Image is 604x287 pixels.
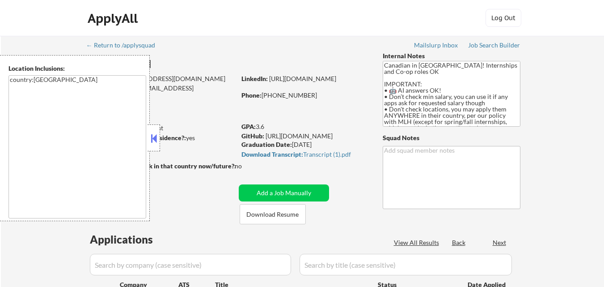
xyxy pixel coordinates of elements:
[86,42,164,51] a: ← Return to /applysquad
[269,75,336,82] a: [URL][DOMAIN_NAME]
[241,132,264,140] strong: GitHub:
[266,132,333,140] a: [URL][DOMAIN_NAME]
[241,75,268,82] strong: LinkedIn:
[468,42,520,51] a: Job Search Builder
[486,9,521,27] button: Log Out
[493,238,507,247] div: Next
[241,150,303,158] strong: Download Transcript:
[239,184,329,201] button: Add a Job Manually
[468,42,520,48] div: Job Search Builder
[240,204,306,224] button: Download Resume
[414,42,459,51] a: Mailslurp Inbox
[90,254,291,275] input: Search by company (case sensitive)
[414,42,459,48] div: Mailslurp Inbox
[383,133,520,142] div: Squad Notes
[241,123,256,130] strong: GPA:
[452,238,466,247] div: Back
[87,162,236,170] strong: Will need Visa to work in that country now/future?:
[86,42,164,48] div: ← Return to /applysquad
[88,84,236,101] div: [EMAIL_ADDRESS][DOMAIN_NAME]
[394,238,442,247] div: View All Results
[8,64,146,73] div: Location Inclusions:
[88,11,140,26] div: ApplyAll
[241,151,366,160] a: Download Transcript:Transcript (1).pdf
[88,74,236,83] div: [EMAIL_ADDRESS][DOMAIN_NAME]
[241,141,292,148] strong: Graduation Date:
[241,151,366,158] div: Transcript (1).pdf
[87,124,236,133] div: 0 sent / 200 bought
[235,162,260,171] div: no
[241,91,368,100] div: [PHONE_NUMBER]
[87,58,271,69] div: [PERSON_NAME]
[300,254,512,275] input: Search by title (case sensitive)
[90,234,178,245] div: Applications
[241,122,369,131] div: 3.6
[383,51,520,60] div: Internal Notes
[241,91,262,99] strong: Phone:
[241,140,368,149] div: [DATE]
